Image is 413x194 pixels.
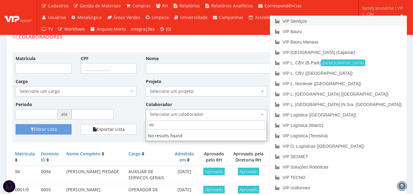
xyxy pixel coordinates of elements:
span: Arquivo Morto [97,26,126,32]
img: logo [5,13,32,22]
a: VIP L. CBV (B.Park)[DEMOGRAPHIC_DATA] [270,58,407,68]
a: Campanhas [210,12,246,23]
span: kamilly.souzalima | VIP L. CBV ([GEOGRAPHIC_DATA]) [363,5,405,23]
a: Limpeza [143,12,171,23]
a: Arquivo Morto [87,23,128,35]
small: [DEMOGRAPHIC_DATA] [321,59,365,66]
a: Usuários [39,12,68,23]
a: VIP Logística ([GEOGRAPHIC_DATA]) [270,110,407,120]
a: Nome Completo [66,151,101,157]
a: Domínio ID [41,151,59,163]
span: Colaboradores [19,33,62,40]
span: Limpeza [152,14,169,20]
span: Universidade [180,14,208,20]
span: Assistência Técnica [255,14,295,20]
a: VIP Uniformes [270,183,407,193]
a: Áreas Verdes [104,12,143,23]
li: No results found [146,131,267,141]
a: Metalúrgica [68,12,105,23]
th: Aprovado pela Diretoria RH [230,148,267,166]
a: TV [39,23,55,35]
a: VIP L. CBV ([GEOGRAPHIC_DATA]) [270,68,407,78]
span: Selecione um cargo [20,88,129,94]
a: VIP O. Logísticas ([GEOGRAPHIC_DATA]) [270,141,407,151]
span: até [57,109,72,120]
a: Matrícula [15,151,35,157]
a: VIP Logística (Matriz) [270,120,407,131]
span: Campanhas [219,14,243,20]
a: Assistência Técnica [246,12,297,23]
a: VIP Soluções Robóticas [270,162,407,172]
span: Aprovado [203,168,225,175]
td: AUXILIAR DE SERVICOS GERAIS [126,166,171,184]
a: Integrações [128,23,157,35]
span: (0) [166,26,171,32]
span: Integrações [131,26,155,32]
a: VIP Bauru [270,26,407,37]
a: VIP Bauru Manaus [270,37,407,47]
th: Aprovado pelo RH [198,148,230,166]
label: Nome [146,55,159,62]
a: VIP L. [GEOGRAPHIC_DATA] (N.Sra. [GEOGRAPHIC_DATA]) [270,99,407,110]
span: Cadastros [48,3,68,9]
a: Cargo [128,151,141,157]
label: CPF [81,55,89,62]
span: Relatórios [179,3,200,9]
input: ___.___.___-__ [81,63,137,74]
a: Admitido em [175,151,194,163]
span: Relatórios Analíticos [211,3,253,9]
label: Matrícula [16,55,35,62]
label: Cargo [16,78,28,85]
span: Selecione um projeto [150,88,259,94]
a: VIP SESMET [270,151,407,162]
button: Exportar Lista [81,124,137,135]
span: Áreas Verdes [113,14,140,20]
span: Aprovado [238,186,259,193]
span: TV [48,26,53,32]
a: VIP Logística (Teresina) [270,131,407,141]
a: VIP L. Nordeste ([GEOGRAPHIC_DATA]) [270,78,407,89]
td: [DATE] [171,166,198,184]
a: VIP [GEOGRAPHIC_DATA] (Cajamar) [270,47,407,58]
span: RH [162,3,168,9]
span: Selecione um colaborador [146,109,267,120]
a: Universidade [171,12,210,23]
span: Selecione um cargo [16,86,137,97]
span: Compras [132,3,151,9]
span: Selecione um colaborador [150,111,259,117]
span: Selecione um projeto [146,86,267,97]
a: (0) [157,23,174,35]
span: Aprovado [238,168,259,175]
td: [PERSON_NAME] PIEDADE [64,166,126,184]
button: Filtrar Lista [16,124,72,135]
span: Aprovado [203,186,225,193]
span: Correspondências [264,3,302,9]
label: Colaborador [146,101,172,108]
a: VIP TECNO [270,172,407,183]
label: Período [16,101,32,108]
th: Documentos [267,148,300,166]
span: Workflows [64,26,85,32]
label: Projeto [146,78,161,85]
td: 94 [13,166,39,184]
span: Gestão de Materiais [80,3,121,9]
a: VIP Serviços [270,16,407,26]
span: Usuários [48,14,66,20]
span: Metalúrgica [77,14,102,20]
a: Workflows [55,23,88,35]
a: VIP L. [GEOGRAPHIC_DATA] ([GEOGRAPHIC_DATA]) [270,89,407,99]
td: 0094 [39,166,64,184]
